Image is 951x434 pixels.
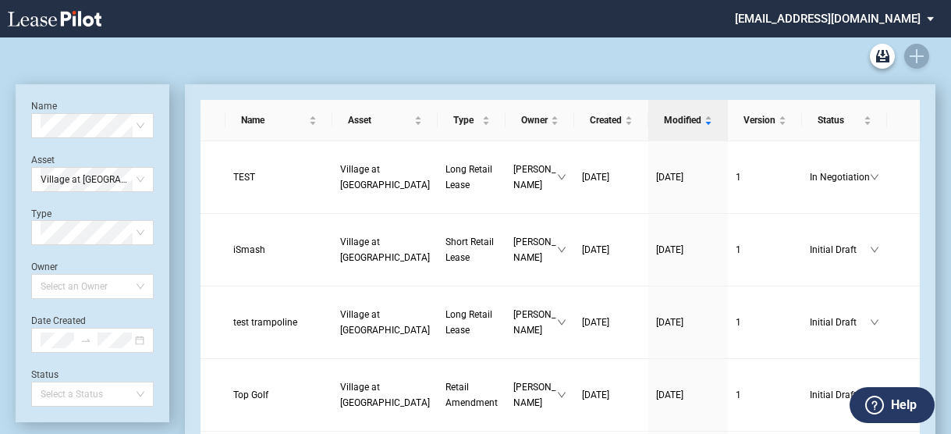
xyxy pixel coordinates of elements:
[728,100,802,141] th: Version
[506,100,574,141] th: Owner
[233,244,265,255] span: iSmash
[656,169,720,185] a: [DATE]
[582,242,641,258] a: [DATE]
[513,162,557,193] span: [PERSON_NAME]
[736,172,741,183] span: 1
[225,100,332,141] th: Name
[582,169,641,185] a: [DATE]
[656,317,683,328] span: [DATE]
[340,234,430,265] a: Village at [GEOGRAPHIC_DATA]
[870,318,879,327] span: down
[445,164,492,190] span: Long Retail Lease
[648,100,728,141] th: Modified
[31,155,55,165] label: Asset
[513,234,557,265] span: [PERSON_NAME]
[736,387,794,403] a: 1
[513,379,557,411] span: [PERSON_NAME]
[736,390,741,400] span: 1
[80,335,91,346] span: to
[870,44,895,69] a: Archive
[445,309,492,336] span: Long Retail Lease
[521,112,548,128] span: Owner
[574,100,648,141] th: Created
[810,169,870,185] span: In Negotiation
[582,387,641,403] a: [DATE]
[340,237,430,263] span: Village at Allen
[656,242,720,258] a: [DATE]
[31,369,59,380] label: Status
[445,307,498,338] a: Long Retail Lease
[582,244,609,255] span: [DATE]
[31,208,51,219] label: Type
[340,382,430,408] span: Village at Allen
[743,112,775,128] span: Version
[340,164,430,190] span: Village at Allen
[31,261,58,272] label: Owner
[41,168,144,191] span: Village at Allen
[557,173,566,182] span: down
[557,318,566,327] span: down
[233,242,325,258] a: iSmash
[656,244,683,255] span: [DATE]
[736,315,794,330] a: 1
[445,234,498,265] a: Short Retail Lease
[557,390,566,400] span: down
[233,387,325,403] a: Top Golf
[802,100,887,141] th: Status
[233,172,255,183] span: TEST
[582,315,641,330] a: [DATE]
[453,112,479,128] span: Type
[233,315,325,330] a: test trampoline
[736,244,741,255] span: 1
[818,112,861,128] span: Status
[736,317,741,328] span: 1
[810,387,870,403] span: Initial Draft
[582,390,609,400] span: [DATE]
[340,379,430,411] a: Village at [GEOGRAPHIC_DATA]
[557,245,566,254] span: down
[340,309,430,336] span: Village at Allen
[736,169,794,185] a: 1
[590,112,622,128] span: Created
[582,317,609,328] span: [DATE]
[233,169,325,185] a: TEST
[736,242,794,258] a: 1
[340,307,430,338] a: Village at [GEOGRAPHIC_DATA]
[445,382,498,408] span: Retail Amendment
[656,387,720,403] a: [DATE]
[80,335,91,346] span: swap-right
[31,315,86,326] label: Date Created
[445,162,498,193] a: Long Retail Lease
[656,390,683,400] span: [DATE]
[664,112,701,128] span: Modified
[340,162,430,193] a: Village at [GEOGRAPHIC_DATA]
[332,100,438,141] th: Asset
[233,390,268,400] span: Top Golf
[810,315,870,330] span: Initial Draft
[241,112,306,128] span: Name
[810,242,870,258] span: Initial Draft
[582,172,609,183] span: [DATE]
[850,387,935,423] button: Help
[438,100,506,141] th: Type
[656,315,720,330] a: [DATE]
[656,172,683,183] span: [DATE]
[233,317,297,328] span: test trampoline
[870,173,879,182] span: down
[348,112,411,128] span: Asset
[870,245,879,254] span: down
[31,101,57,112] label: Name
[891,395,917,415] label: Help
[513,307,557,338] span: [PERSON_NAME]
[445,379,498,411] a: Retail Amendment
[445,237,494,263] span: Short Retail Lease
